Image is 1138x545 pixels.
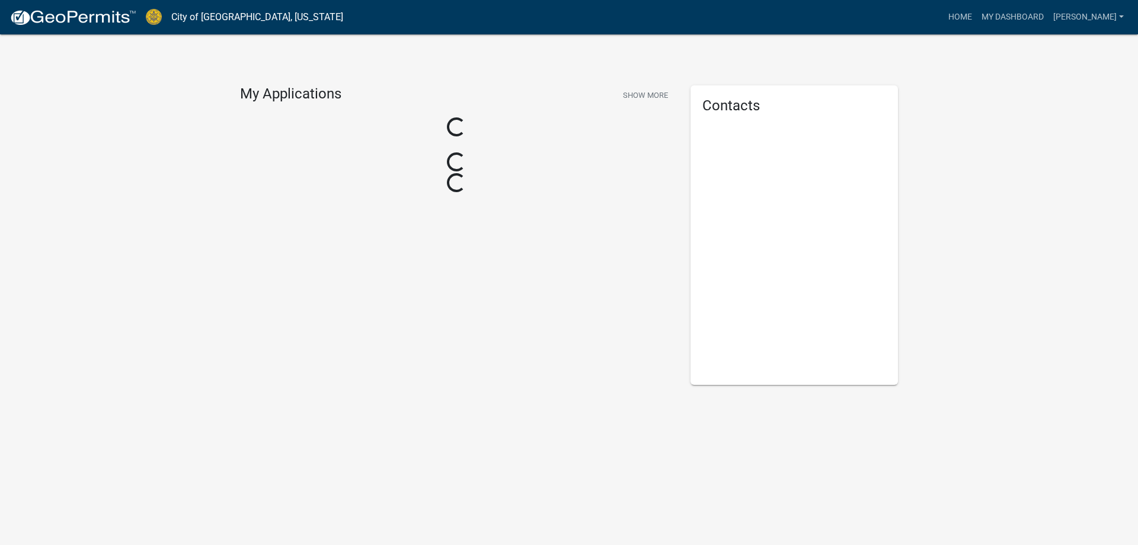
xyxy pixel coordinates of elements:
[618,85,673,105] button: Show More
[1049,6,1129,28] a: [PERSON_NAME]
[146,9,162,25] img: City of Jeffersonville, Indiana
[977,6,1049,28] a: My Dashboard
[171,7,343,27] a: City of [GEOGRAPHIC_DATA], [US_STATE]
[944,6,977,28] a: Home
[702,97,886,114] h5: Contacts
[240,85,341,103] h4: My Applications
